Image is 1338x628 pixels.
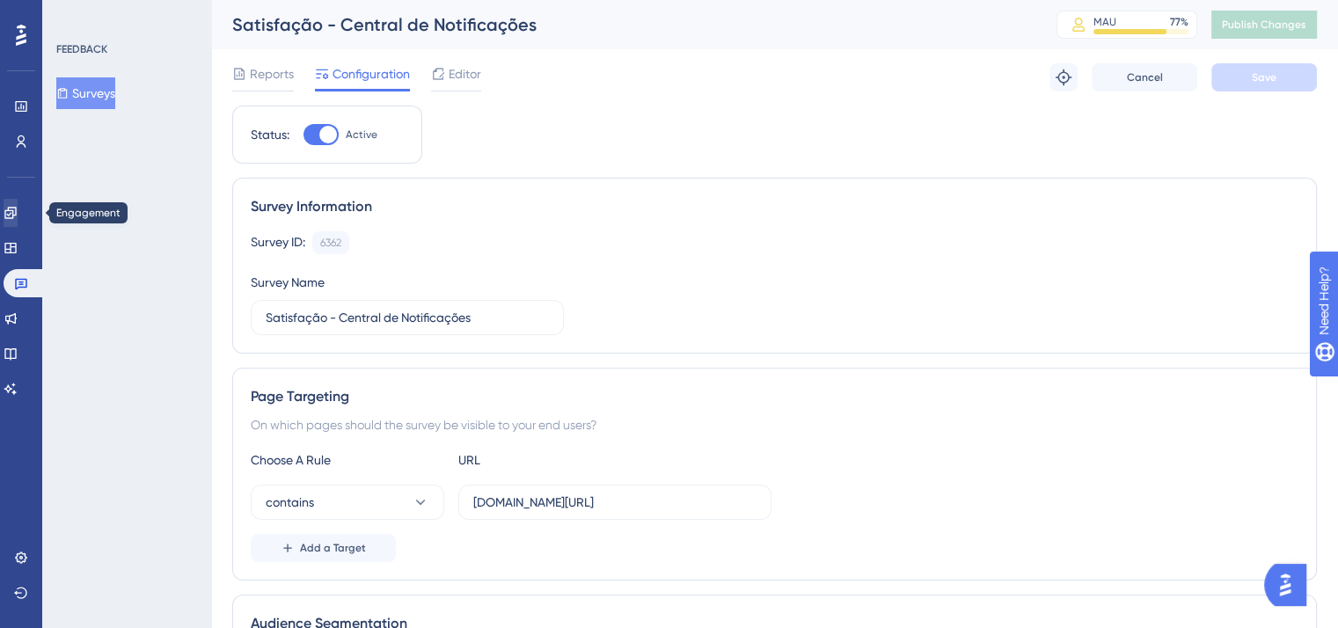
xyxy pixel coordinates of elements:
span: Configuration [333,63,410,84]
div: Survey Name [251,272,325,293]
span: Editor [449,63,481,84]
button: Save [1211,63,1317,91]
button: Cancel [1092,63,1197,91]
div: Page Targeting [251,386,1298,407]
div: FEEDBACK [56,42,107,56]
input: Type your Survey name [266,308,549,327]
span: Cancel [1127,70,1163,84]
div: URL [458,449,652,471]
div: Survey ID: [251,231,305,254]
button: Add a Target [251,534,396,562]
span: Reports [250,63,294,84]
div: Choose A Rule [251,449,444,471]
div: Status: [251,124,289,145]
span: Need Help? [41,4,110,26]
span: contains [266,492,314,513]
div: On which pages should the survey be visible to your end users? [251,414,1298,435]
div: Satisfação - Central de Notificações [232,12,1013,37]
input: yourwebsite.com/path [473,493,757,512]
div: Survey Information [251,196,1298,217]
div: 77 % [1170,15,1188,29]
div: 6362 [320,236,341,250]
button: Surveys [56,77,115,109]
span: Publish Changes [1222,18,1306,32]
span: Save [1252,70,1276,84]
iframe: UserGuiding AI Assistant Launcher [1264,559,1317,611]
span: Active [346,128,377,142]
span: Add a Target [300,541,366,555]
button: Publish Changes [1211,11,1317,39]
button: contains [251,485,444,520]
div: MAU [1093,15,1116,29]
